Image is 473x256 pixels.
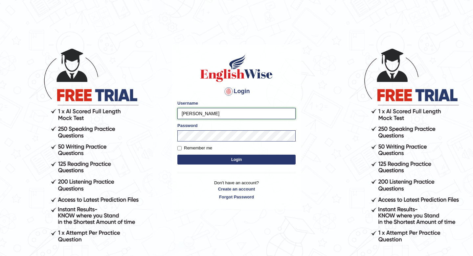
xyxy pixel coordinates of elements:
[177,194,296,200] a: Forgot Password
[177,155,296,165] button: Login
[177,86,296,97] h4: Login
[177,100,198,106] label: Username
[177,180,296,200] p: Don't have an account?
[177,146,182,150] input: Remember me
[199,53,274,83] img: Logo of English Wise sign in for intelligent practice with AI
[177,122,197,129] label: Password
[177,186,296,192] a: Create an account
[177,145,212,151] label: Remember me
